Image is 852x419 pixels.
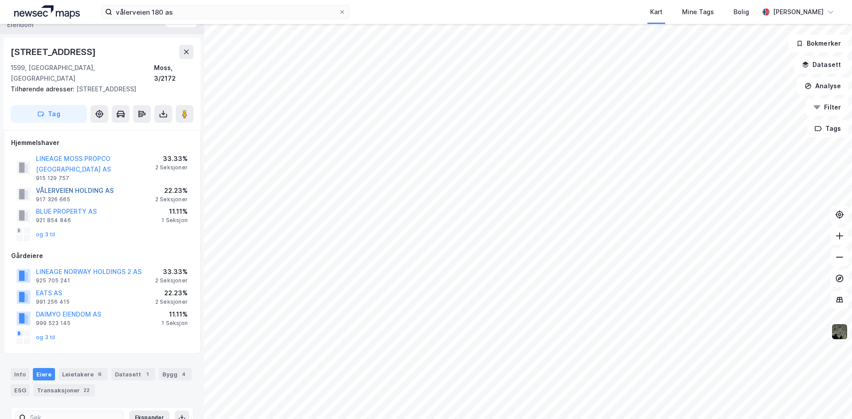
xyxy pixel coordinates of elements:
[162,320,188,327] div: 1 Seksjon
[155,153,188,164] div: 33.33%
[111,368,155,380] div: Datasett
[11,368,29,380] div: Info
[789,35,848,52] button: Bokmerker
[162,206,188,217] div: 11.11%
[808,376,852,419] iframe: Chat Widget
[36,298,70,305] div: 991 256 415
[112,5,339,19] input: Søk på adresse, matrikkel, gårdeiere, leietakere eller personer
[11,85,76,93] span: Tilhørende adresser:
[33,368,55,380] div: Eiere
[95,370,104,379] div: 6
[155,288,188,298] div: 22.23%
[797,77,848,95] button: Analyse
[143,370,152,379] div: 1
[155,196,188,203] div: 2 Seksjoner
[154,63,193,84] div: Moss, 3/2172
[682,7,714,17] div: Mine Tags
[159,368,192,380] div: Bygg
[794,56,848,74] button: Datasett
[36,217,71,224] div: 921 854 846
[807,120,848,137] button: Tags
[11,384,30,396] div: ESG
[806,98,848,116] button: Filter
[59,368,108,380] div: Leietakere
[155,185,188,196] div: 22.23%
[773,7,824,17] div: [PERSON_NAME]
[36,196,70,203] div: 917 326 665
[36,277,70,284] div: 925 705 241
[155,266,188,277] div: 33.33%
[11,105,87,123] button: Tag
[33,384,95,396] div: Transaksjoner
[36,320,71,327] div: 999 523 145
[11,63,154,84] div: 1599, [GEOGRAPHIC_DATA], [GEOGRAPHIC_DATA]
[650,7,663,17] div: Kart
[155,298,188,305] div: 2 Seksjoner
[36,175,69,182] div: 915 129 757
[11,84,186,94] div: [STREET_ADDRESS]
[14,5,80,19] img: logo.a4113a55bc3d86da70a041830d287a7e.svg
[734,7,749,17] div: Bolig
[831,323,848,340] img: 9k=
[155,164,188,171] div: 2 Seksjoner
[11,45,98,59] div: [STREET_ADDRESS]
[155,277,188,284] div: 2 Seksjoner
[179,370,188,379] div: 4
[162,217,188,224] div: 1 Seksjon
[7,20,34,30] div: Eiendom
[11,137,193,148] div: Hjemmelshaver
[162,309,188,320] div: 11.11%
[11,251,193,261] div: Gårdeiere
[82,386,91,395] div: 22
